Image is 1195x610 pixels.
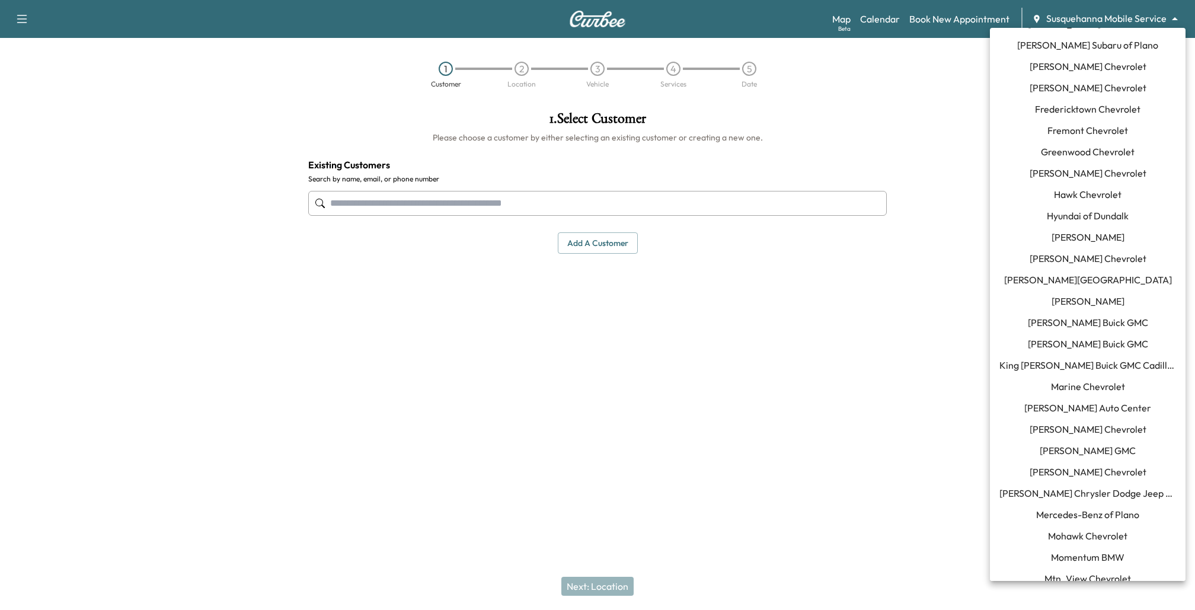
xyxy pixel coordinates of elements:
[1041,145,1135,159] span: Greenwood Chevrolet
[1035,102,1140,116] span: Fredericktown Chevrolet
[1047,123,1128,138] span: Fremont Chevrolet
[1051,379,1125,394] span: Marine Chevrolet
[1030,59,1146,74] span: [PERSON_NAME] Chevrolet
[1030,81,1146,95] span: [PERSON_NAME] Chevrolet
[1051,550,1124,564] span: Momentum BMW
[999,486,1176,500] span: [PERSON_NAME] Chrysler Dodge Jeep RAM of [GEOGRAPHIC_DATA]
[1052,230,1124,244] span: [PERSON_NAME]
[1030,422,1146,436] span: [PERSON_NAME] Chevrolet
[1052,294,1124,308] span: [PERSON_NAME]
[1040,443,1136,458] span: [PERSON_NAME] GMC
[1004,273,1172,287] span: [PERSON_NAME][GEOGRAPHIC_DATA]
[1036,507,1139,522] span: Mercedes-Benz of Plano
[1028,315,1148,330] span: [PERSON_NAME] Buick GMC
[1030,166,1146,180] span: [PERSON_NAME] Chevrolet
[1017,38,1158,52] span: [PERSON_NAME] Subaru of Plano
[1047,209,1129,223] span: Hyundai of Dundalk
[1028,337,1148,351] span: [PERSON_NAME] Buick GMC
[1030,465,1146,479] span: [PERSON_NAME] Chevrolet
[1030,251,1146,266] span: [PERSON_NAME] Chevrolet
[999,358,1176,372] span: King [PERSON_NAME] Buick GMC Cadillac
[1048,529,1127,543] span: Mohawk Chevrolet
[1024,401,1151,415] span: [PERSON_NAME] Auto Center
[1054,187,1121,202] span: Hawk Chevrolet
[1044,571,1131,586] span: Mtn. View Chevrolet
